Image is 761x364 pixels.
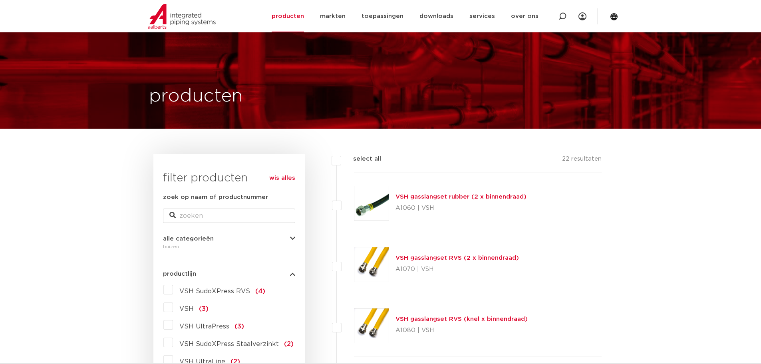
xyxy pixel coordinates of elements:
span: (3) [234,323,244,330]
span: (2) [284,341,294,347]
span: (3) [199,306,209,312]
span: VSH SudoXPress RVS [179,288,250,294]
a: wis alles [269,173,295,183]
button: alle categorieën [163,236,295,242]
label: select all [341,154,381,164]
p: A1060 | VSH [395,202,527,215]
label: zoek op naam of productnummer [163,193,268,202]
p: 22 resultaten [562,154,602,167]
button: productlijn [163,271,295,277]
span: VSH UltraPress [179,323,229,330]
a: VSH gasslangset RVS (knel x binnendraad) [395,316,528,322]
span: (4) [255,288,265,294]
span: productlijn [163,271,196,277]
h3: filter producten [163,170,295,186]
img: Thumbnail for VSH gasslangset RVS (2 x binnendraad) [354,247,389,282]
img: Thumbnail for VSH gasslangset rubber (2 x binnendraad) [354,186,389,221]
p: A1080 | VSH [395,324,528,337]
span: alle categorieën [163,236,214,242]
div: buizen [163,242,295,251]
img: Thumbnail for VSH gasslangset RVS (knel x binnendraad) [354,308,389,343]
span: VSH [179,306,194,312]
a: VSH gasslangset RVS (2 x binnendraad) [395,255,519,261]
h1: producten [149,84,243,109]
p: A1070 | VSH [395,263,519,276]
span: VSH SudoXPress Staalverzinkt [179,341,279,347]
input: zoeken [163,209,295,223]
a: VSH gasslangset rubber (2 x binnendraad) [395,194,527,200]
